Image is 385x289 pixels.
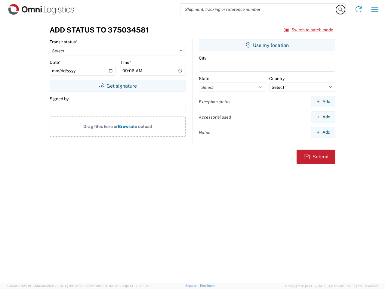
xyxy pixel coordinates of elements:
[297,150,335,164] button: Submit
[50,39,78,45] label: Transit status
[50,26,149,34] h3: Add Status to 375034581
[7,284,83,288] span: Server: 2025.18.0-bb0e0c2bd68
[199,39,335,51] button: Use my location
[118,124,133,129] span: Browse
[185,284,200,287] a: Support
[50,96,69,101] label: Signed by
[126,284,150,288] span: [DATE] 10:20:09
[50,60,61,65] label: Date
[199,130,210,135] label: Notes
[284,25,333,35] button: Switch to batch mode
[311,111,335,123] button: Add
[199,114,231,120] label: Accessorial used
[285,283,378,289] span: Copyright © [DATE]-[DATE] Agistix Inc., All Rights Reserved
[199,55,206,61] label: City
[57,284,83,288] span: [DATE] 09:52:52
[199,76,209,81] label: State
[85,284,150,288] span: Client: 2025.18.0-27d3021
[50,80,186,92] button: Get signature
[200,284,215,287] a: Feedback
[120,60,131,65] label: Time
[311,127,335,138] button: Add
[199,99,230,104] label: Exception status
[83,124,118,129] span: Drag files here or
[180,4,336,15] input: Shipment, tracking or reference number
[269,76,285,81] label: Country
[311,96,335,107] button: Add
[133,124,152,129] span: to upload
